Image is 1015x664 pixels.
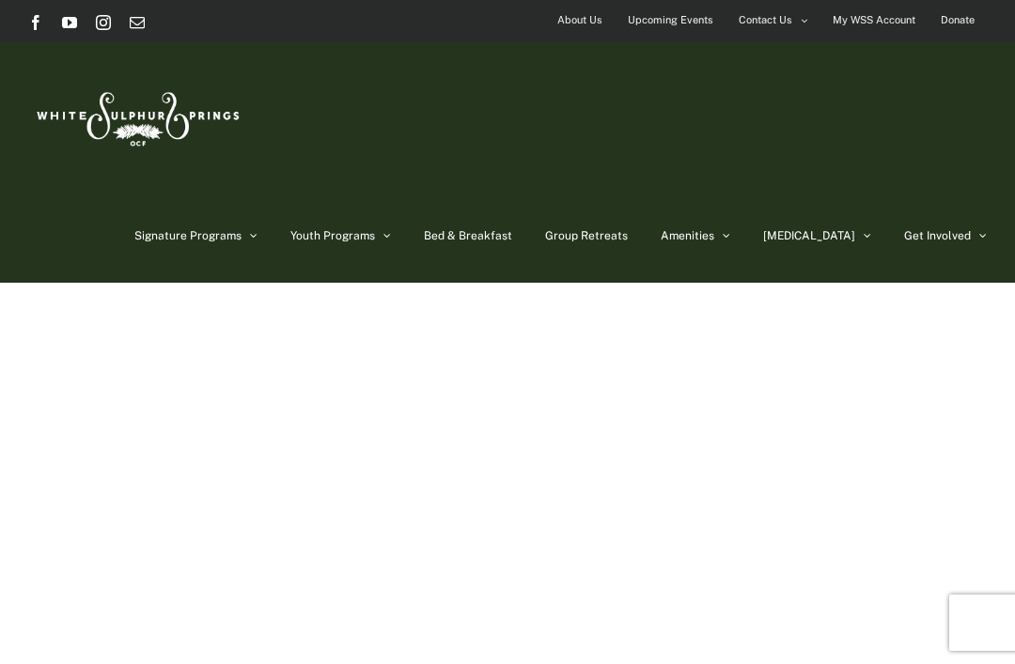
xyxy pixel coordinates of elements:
a: YouTube [62,15,77,30]
a: Signature Programs [134,189,258,283]
span: Bed & Breakfast [424,230,512,241]
a: Group Retreats [545,189,628,283]
a: [MEDICAL_DATA] [763,189,871,283]
a: Bed & Breakfast [424,189,512,283]
img: White Sulphur Springs Logo [28,71,244,160]
span: Donate [941,7,975,34]
span: Signature Programs [134,230,242,241]
a: Amenities [661,189,730,283]
a: Facebook [28,15,43,30]
a: Youth Programs [290,189,391,283]
nav: Main Menu [134,189,987,283]
span: Contact Us [739,7,792,34]
span: Group Retreats [545,230,628,241]
span: My WSS Account [833,7,915,34]
a: Email [130,15,145,30]
span: Get Involved [904,230,971,241]
span: Youth Programs [290,230,375,241]
a: Get Involved [904,189,987,283]
a: Instagram [96,15,111,30]
span: Upcoming Events [628,7,713,34]
span: [MEDICAL_DATA] [763,230,855,241]
span: Amenities [661,230,714,241]
span: About Us [557,7,602,34]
